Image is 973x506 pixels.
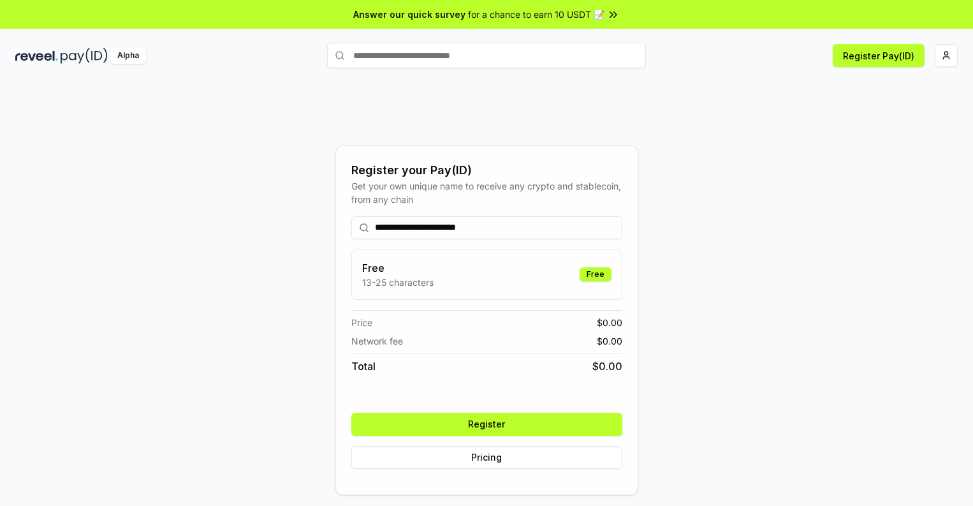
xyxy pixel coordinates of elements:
[592,359,622,374] span: $ 0.00
[351,413,622,436] button: Register
[61,48,108,64] img: pay_id
[110,48,146,64] div: Alpha
[15,48,58,64] img: reveel_dark
[580,267,611,281] div: Free
[351,179,622,206] div: Get your own unique name to receive any crypto and stablecoin, from any chain
[351,359,376,374] span: Total
[362,260,434,276] h3: Free
[468,8,604,21] span: for a chance to earn 10 USDT 📝
[351,316,372,329] span: Price
[353,8,465,21] span: Answer our quick survey
[362,276,434,289] p: 13-25 characters
[351,161,622,179] div: Register your Pay(ID)
[597,316,622,329] span: $ 0.00
[833,44,925,67] button: Register Pay(ID)
[351,446,622,469] button: Pricing
[351,334,403,348] span: Network fee
[597,334,622,348] span: $ 0.00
